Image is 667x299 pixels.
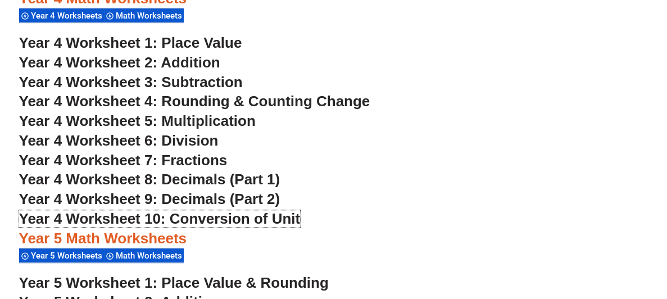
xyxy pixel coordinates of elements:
iframe: Chat Widget [480,172,667,299]
a: Year 4 Worksheet 9: Decimals (Part 2) [19,191,280,207]
a: Year 4 Worksheet 8: Decimals (Part 1) [19,171,280,188]
span: Year 4 Worksheets [31,11,106,21]
a: Year 4 Worksheet 7: Fractions [19,152,228,169]
a: Year 4 Worksheet 1: Place Value [19,34,242,51]
a: Year 4 Worksheet 2: Addition [19,54,220,71]
div: Math Worksheets [104,8,184,23]
a: Year 4 Worksheet 4: Rounding & Counting Change [19,93,370,110]
a: Year 5 Worksheet 1: Place Value & Rounding [19,274,329,291]
div: Year 5 Worksheets [19,248,104,263]
a: Year 4 Worksheet 5: Multiplication [19,112,256,129]
span: Year 5 Worksheets [31,251,106,261]
span: Math Worksheets [116,251,185,261]
a: Year 4 Worksheet 3: Subtraction [19,74,243,90]
div: Math Worksheets [104,248,184,263]
h3: Year 5 Math Worksheets [19,229,648,248]
div: Year 4 Worksheets [19,8,104,23]
span: Math Worksheets [116,11,185,21]
a: Year 4 Worksheet 6: Division [19,132,219,149]
a: Year 4 Worksheet 10: Conversion of Unit [19,210,301,227]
